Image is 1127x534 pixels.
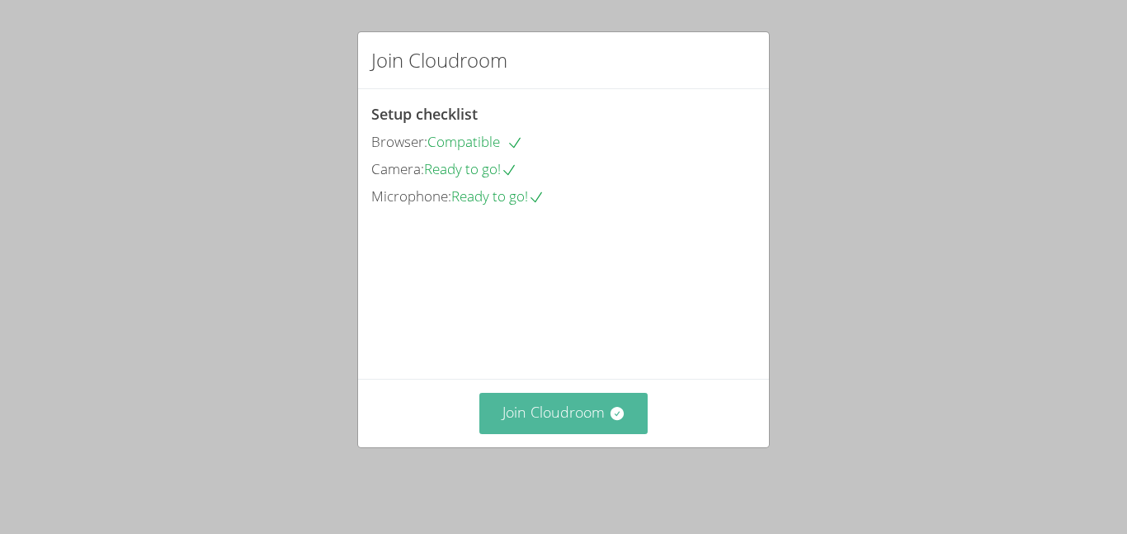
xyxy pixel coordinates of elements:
span: Compatible [427,132,523,151]
h2: Join Cloudroom [371,45,507,75]
span: Setup checklist [371,104,478,124]
span: Ready to go! [424,159,517,178]
span: Microphone: [371,187,451,206]
button: Join Cloudroom [479,393,648,433]
span: Camera: [371,159,424,178]
span: Browser: [371,132,427,151]
span: Ready to go! [451,187,545,206]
